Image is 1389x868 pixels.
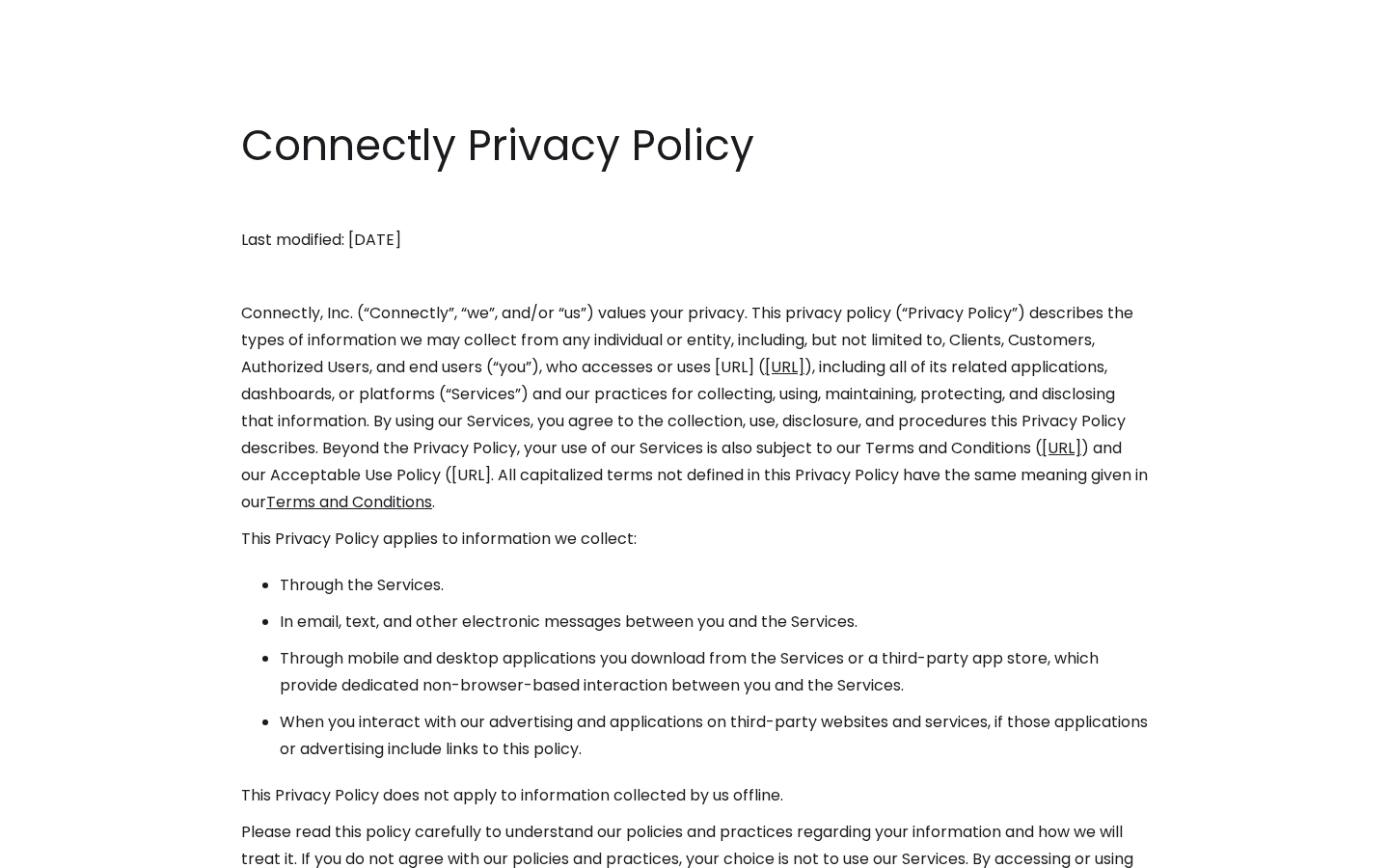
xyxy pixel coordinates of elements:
[241,526,1148,553] p: This Privacy Policy applies to information we collect:
[280,645,1148,699] li: Through mobile and desktop applications you download from the Services or a third-party app store...
[280,609,1148,636] li: In email, text, and other electronic messages between you and the Services.
[280,709,1148,763] li: When you interact with our advertising and applications on third-party websites and services, if ...
[241,190,1148,217] p: ‍
[241,782,1148,809] p: This Privacy Policy does not apply to information collected by us offline.
[241,116,1148,176] h1: Connectly Privacy Policy
[19,832,116,861] aside: Language selected: English
[241,263,1148,290] p: ‍
[280,572,1148,599] li: Through the Services.
[241,300,1148,516] p: Connectly, Inc. (“Connectly”, “we”, and/or “us”) values your privacy. This privacy policy (“Priva...
[1042,437,1081,459] a: [URL]
[765,356,804,378] a: [URL]
[39,834,116,861] ul: Language list
[241,227,1148,254] p: Last modified: [DATE]
[266,491,432,513] a: Terms and Conditions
